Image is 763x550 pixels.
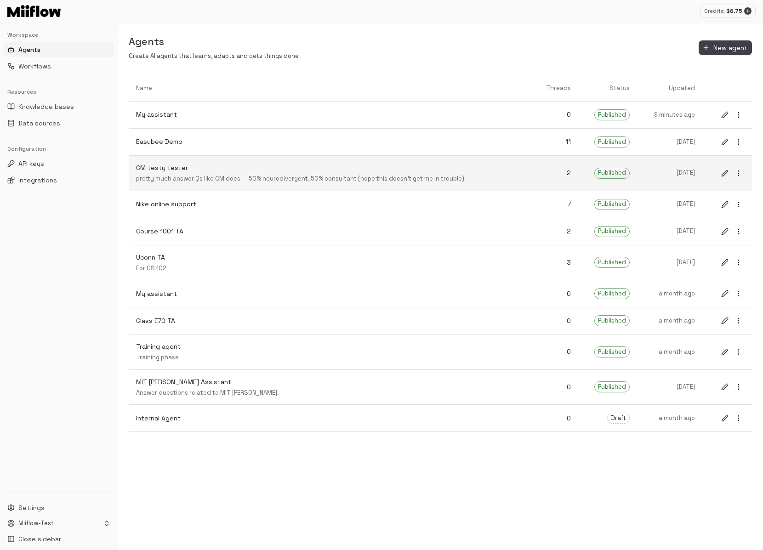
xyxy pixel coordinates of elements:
[644,138,695,147] p: [DATE]
[4,59,114,74] button: Workflows
[129,52,299,61] p: Create AI agents that learns, adapts and gets things done
[136,289,524,299] p: My assistant
[4,500,114,515] button: Settings
[136,227,524,236] p: Course 1001 TA
[532,192,578,216] a: 7
[699,40,752,56] button: New agent
[136,389,524,397] p: Answer questions related to MIT [PERSON_NAME].
[18,534,61,544] span: Close sidebar
[532,161,578,185] a: 2
[595,317,629,325] span: Published
[539,316,571,326] p: 0
[539,199,571,209] p: 7
[532,375,578,399] a: 0
[532,102,578,127] a: 0
[644,383,695,391] p: [DATE]
[726,7,742,15] p: $ 8.75
[712,374,752,400] a: editmore
[578,374,637,400] a: Published
[719,412,731,424] button: edit
[4,116,114,130] button: Data sources
[733,256,745,268] button: more
[578,102,637,128] a: Published
[578,249,637,275] a: Published
[532,406,578,431] a: 0
[532,75,578,102] th: Threads
[712,307,752,334] a: editmore
[733,136,745,148] button: more
[733,198,745,210] button: more
[578,129,637,155] a: Published
[712,160,752,187] a: editmore
[719,346,731,358] button: edit
[719,198,731,210] button: edit
[644,169,695,177] p: [DATE]
[712,102,752,128] a: editmore
[712,405,752,431] a: editmore
[532,282,578,306] a: 0
[129,156,532,191] a: CM testy testerpretty much answer Qs like CM does -- 50% neurodivergent, 50% consultant (hope thi...
[129,309,532,333] a: Class E70 TA
[744,7,752,15] button: Add credits
[719,315,731,327] button: edit
[129,219,532,244] a: Course 1001 TA
[539,289,571,299] p: 0
[4,99,114,114] button: Knowledge bases
[7,5,61,17] img: Logo
[595,169,629,177] span: Published
[733,167,745,179] button: more
[637,161,702,185] a: [DATE]
[4,142,114,156] div: Configuration
[532,250,578,275] a: 3
[136,163,524,173] p: CM testy tester
[733,315,745,327] button: more
[4,42,114,57] button: Agents
[719,256,731,268] button: edit
[595,289,629,298] span: Published
[644,111,695,119] p: 9 minutes ago
[18,519,54,528] p: Miiflow-Test
[532,219,578,244] a: 2
[539,382,571,392] p: 0
[18,503,45,512] span: Settings
[644,227,695,236] p: [DATE]
[532,309,578,333] a: 0
[595,348,629,357] span: Published
[637,251,702,274] a: [DATE]
[578,160,637,186] a: Published
[733,346,745,358] button: more
[129,35,299,48] h5: Agents
[578,281,637,306] a: Published
[539,258,571,267] p: 3
[539,110,571,119] p: 0
[136,137,524,147] p: Easybee Demo
[18,45,40,54] span: Agents
[595,227,629,236] span: Published
[712,280,752,307] a: editmore
[136,199,524,209] p: Nike online support
[637,340,702,364] a: a month ago
[129,102,532,127] a: My assistant
[719,381,731,393] button: edit
[733,226,745,238] button: more
[539,347,571,357] p: 0
[644,317,695,325] p: a month ago
[539,137,571,147] p: 11
[578,75,637,102] th: Status
[4,532,114,546] button: Close sidebar
[733,412,745,424] button: more
[136,110,524,119] p: My assistant
[595,138,629,147] span: Published
[578,219,637,244] a: Published
[114,24,121,550] button: Toggle Sidebar
[719,288,731,300] button: edit
[136,342,524,352] p: Training agent
[18,62,51,71] span: Workflows
[712,339,752,365] a: editmore
[637,220,702,243] a: [DATE]
[129,335,532,369] a: Training agentTraining phase
[712,129,752,155] a: editmore
[136,377,524,387] p: MIT [PERSON_NAME] Assistant
[129,245,532,280] a: Uconn TAFor CS 102
[539,168,571,178] p: 2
